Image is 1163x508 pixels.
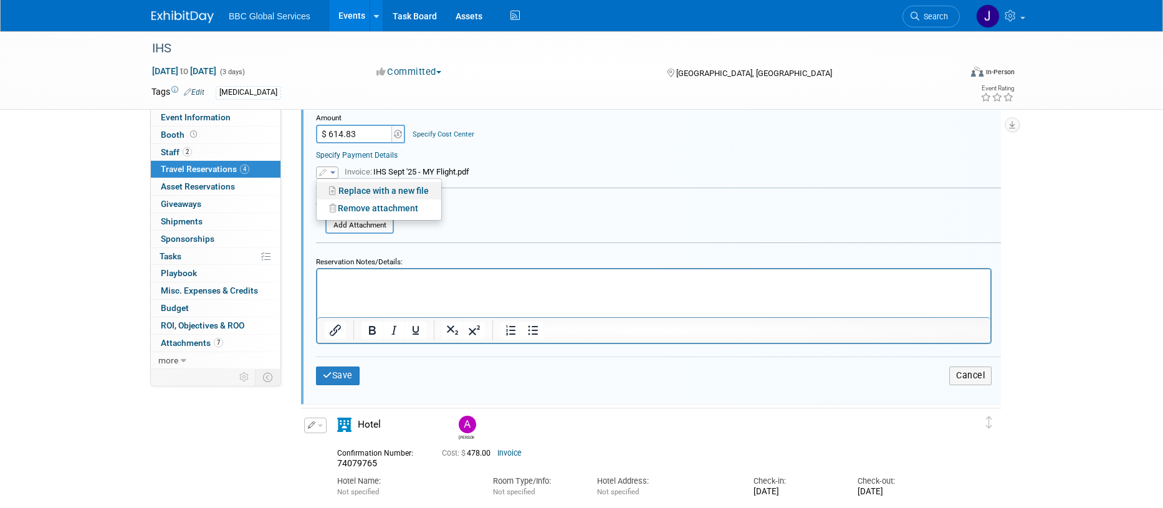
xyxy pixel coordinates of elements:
div: Alex Corrigan [459,433,474,440]
a: Sponsorships [151,231,280,247]
span: IHS Sept '25 - MY Flight.pdf [345,167,469,176]
a: Invoice [497,449,522,458]
div: Check-in: [754,476,839,487]
div: [DATE] [858,487,943,497]
span: Sponsorships [161,234,214,244]
span: Attachments [161,338,223,348]
td: Personalize Event Tab Strip [234,369,256,385]
span: [GEOGRAPHIC_DATA], [GEOGRAPHIC_DATA] [676,69,832,78]
span: Not specified [493,487,535,496]
a: Asset Reservations [151,178,280,195]
a: ROI, Objectives & ROO [151,317,280,334]
span: Shipments [161,216,203,226]
iframe: Rich Text Area [317,269,990,317]
span: Not specified [337,487,379,496]
span: 74079765 [337,458,377,468]
span: Tasks [160,251,181,261]
a: Staff2 [151,144,280,161]
i: Hotel [337,418,352,432]
span: more [158,355,178,365]
span: Travel Reservations [161,164,249,174]
span: Not specified [597,487,639,496]
div: Alex Corrigan [456,416,477,440]
span: Booth [161,130,199,140]
div: In-Person [985,67,1015,77]
a: Remove attachment [317,199,441,217]
a: Budget [151,300,280,317]
button: Numbered list [500,322,522,339]
a: Replace with a new file [317,182,441,199]
span: Misc. Expenses & Credits [161,285,258,295]
div: Event Format [886,65,1015,84]
img: ExhibitDay [151,11,214,23]
div: [DATE] [754,487,839,497]
td: Tags [151,85,204,100]
span: BBC Global Services [229,11,310,21]
span: Giveaways [161,199,201,209]
a: Giveaways [151,196,280,213]
a: Shipments [151,213,280,230]
span: Booth not reserved yet [188,130,199,139]
button: Underline [405,322,426,339]
button: Insert/edit link [325,322,346,339]
a: Event Information [151,109,280,126]
a: Travel Reservations4 [151,161,280,178]
td: Toggle Event Tabs [256,369,281,385]
div: IHS [148,37,941,60]
span: ROI, Objectives & ROO [161,320,244,330]
div: Amount [316,113,406,125]
div: Reservation Notes/Details: [316,252,992,269]
div: Room Type/Info: [493,476,578,487]
span: Invoice: [345,167,373,176]
button: Subscript [442,322,463,339]
div: Event Rating [980,85,1014,92]
button: Bullet list [522,322,543,339]
div: Hotel Address: [597,476,734,487]
a: more [151,352,280,369]
a: Specify Cost Center [413,130,474,138]
span: Staff [161,147,192,157]
span: 4 [240,165,249,174]
a: Attachments7 [151,335,280,352]
span: Search [919,12,948,21]
span: Cost: $ [442,449,467,458]
span: Hotel [358,419,381,430]
button: Cancel [949,367,992,385]
img: Alex Corrigan [459,416,476,433]
img: Format-Inperson.png [971,67,984,77]
button: Italic [383,322,404,339]
span: 7 [214,338,223,347]
div: [MEDICAL_DATA] [216,86,281,99]
span: [DATE] [DATE] [151,65,217,77]
button: Save [316,367,360,385]
span: (3 days) [219,68,245,76]
span: Event Information [161,112,231,122]
a: Search [902,6,960,27]
span: Asset Reservations [161,181,235,191]
span: Budget [161,303,189,313]
button: Superscript [464,322,485,339]
button: Bold [361,322,383,339]
span: Playbook [161,268,197,278]
a: Specify Payment Details [316,151,398,160]
a: Playbook [151,265,280,282]
a: Booth [151,127,280,143]
i: Click and drag to move item [986,416,992,429]
span: to [178,66,190,76]
button: Committed [372,65,446,79]
a: Tasks [151,248,280,265]
a: Edit [184,88,204,97]
div: Hotel Name: [337,476,474,487]
span: 478.00 [442,449,495,458]
div: Check-out: [858,476,943,487]
span: 2 [183,147,192,156]
a: Misc. Expenses & Credits [151,282,280,299]
img: Jennifer Benedict [976,4,1000,28]
div: Confirmation Number: [337,445,423,458]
